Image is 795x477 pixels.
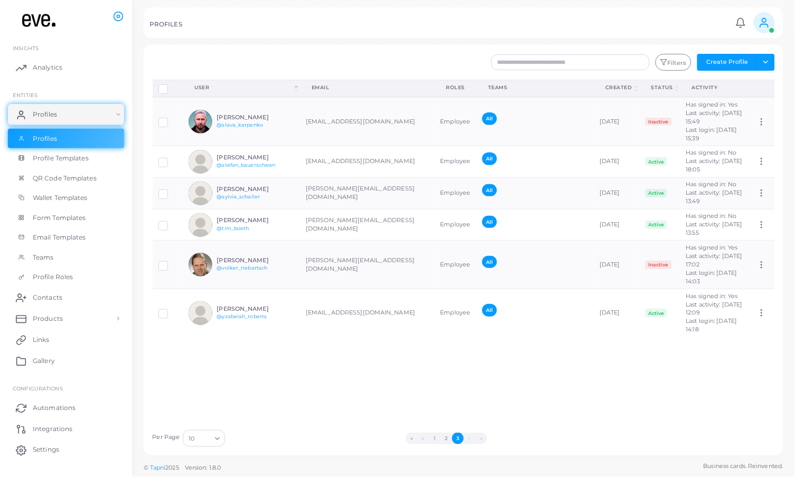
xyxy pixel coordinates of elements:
button: Go to page 1 [429,433,441,444]
span: All [482,112,497,125]
button: Go to first page [406,433,417,444]
a: @tim_boeth [217,225,249,231]
span: Profile Templates [33,154,89,163]
a: Integrations [8,418,124,440]
span: Active [646,157,668,166]
img: avatar [189,182,212,205]
button: Filters [656,54,691,71]
a: Settings [8,440,124,461]
span: Last activity: [DATE] 15:49 [686,109,743,125]
a: Links [8,329,124,350]
div: Status [651,84,673,91]
span: Last activity: [DATE] 18:05 [686,157,743,173]
span: ENTITIES [13,92,38,98]
td: Employee [435,146,477,177]
a: Analytics [8,57,124,78]
td: [DATE] [594,146,640,177]
td: Employee [435,177,477,209]
td: [PERSON_NAME][EMAIL_ADDRESS][DOMAIN_NAME] [300,177,434,209]
a: Profiles [8,129,124,149]
span: Profiles [33,110,57,119]
a: Tapni [150,464,166,472]
td: [DATE] [594,97,640,146]
span: Last activity: [DATE] 13:49 [686,189,743,205]
span: All [482,216,497,228]
span: Wallet Templates [33,193,88,203]
span: Business cards. Reinvented. [704,462,783,471]
td: [DATE] [594,241,640,289]
span: Last login: [DATE] 14:18 [686,317,737,333]
a: Contacts [8,287,124,308]
span: Has signed in: Yes [686,292,738,300]
div: Email [312,84,423,91]
span: All [482,152,497,165]
td: [PERSON_NAME][EMAIL_ADDRESS][DOMAIN_NAME] [300,209,434,241]
a: Email Templates [8,227,124,247]
th: Row-selection [153,80,183,97]
td: [DATE] [594,177,640,209]
span: Active [646,309,668,317]
input: Search for option [195,433,211,444]
h6: [PERSON_NAME] [217,114,295,121]
span: INSIGHTS [13,45,39,51]
div: Teams [488,84,582,91]
img: avatar [189,150,212,174]
td: Employee [435,241,477,289]
a: @slava_karpenko [217,122,264,128]
img: avatar [189,213,212,237]
h5: PROFILES [149,21,182,28]
span: Has signed in: Yes [686,244,738,251]
div: Created [605,84,632,91]
a: QR Code Templates [8,168,124,188]
h6: [PERSON_NAME] [217,186,295,193]
span: © [144,464,221,473]
span: Last activity: [DATE] 13:55 [686,221,743,236]
span: Has signed in: Yes [686,101,738,108]
span: All [482,256,497,268]
td: Employee [435,209,477,241]
span: Teams [33,253,54,262]
a: Form Templates [8,208,124,228]
h6: [PERSON_NAME] [217,217,295,224]
span: QR Code Templates [33,174,97,183]
span: Version: 1.8.0 [185,464,221,472]
h6: [PERSON_NAME] [217,257,295,264]
a: @volker_riebartsch [217,265,268,271]
span: Last activity: [DATE] 12:09 [686,301,743,317]
td: [EMAIL_ADDRESS][DOMAIN_NAME] [300,146,434,177]
span: Active [646,189,668,197]
img: logo [10,10,68,30]
span: Form Templates [33,213,86,223]
a: Teams [8,247,124,268]
span: Analytics [33,63,62,72]
div: Search for option [183,430,225,447]
a: Profile Templates [8,148,124,168]
td: [DATE] [594,209,640,241]
span: Active [646,221,668,229]
span: Links [33,335,50,345]
span: Has signed in: No [686,180,737,188]
a: @sylvia_schaller [217,194,260,199]
span: Contacts [33,293,62,302]
img: avatar [189,253,212,276]
span: Profile Roles [33,272,73,282]
span: Profiles [33,134,57,144]
span: 2025 [165,464,179,473]
div: User [194,84,293,91]
ul: Pagination [228,433,665,444]
span: Last activity: [DATE] 17:02 [686,252,743,268]
span: Last login: [DATE] 14:03 [686,269,737,285]
span: 10 [189,433,194,444]
span: Automations [33,403,76,413]
span: Inactive [646,261,672,269]
td: Employee [435,97,477,146]
span: All [482,184,497,196]
span: Products [33,314,63,323]
img: avatar [189,301,212,325]
div: activity [692,84,740,91]
span: Last login: [DATE] 15:39 [686,126,737,142]
img: avatar [189,110,212,133]
span: Integrations [33,424,72,434]
span: Has signed in: No [686,212,737,220]
a: Profile Roles [8,267,124,287]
